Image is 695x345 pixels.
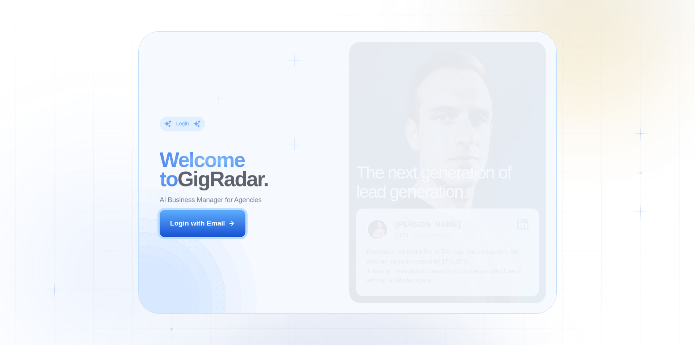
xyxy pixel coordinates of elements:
[395,220,461,228] div: [PERSON_NAME]
[160,148,245,190] span: Welcome to
[160,150,339,189] h2: ‍ GigRadar.
[176,121,189,127] div: Login
[160,195,262,205] p: AI Business Manager for Agencies
[412,232,451,239] div: Digital Agency
[367,247,528,286] p: Previously, we had a 5% to 7% reply rate on Upwork, but now our sales increased by 17%-20%. This ...
[170,219,225,228] div: Login with Email
[356,163,539,202] h2: The next generation of lead generation.
[160,210,246,237] button: Login with Email
[395,232,408,239] div: CEO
